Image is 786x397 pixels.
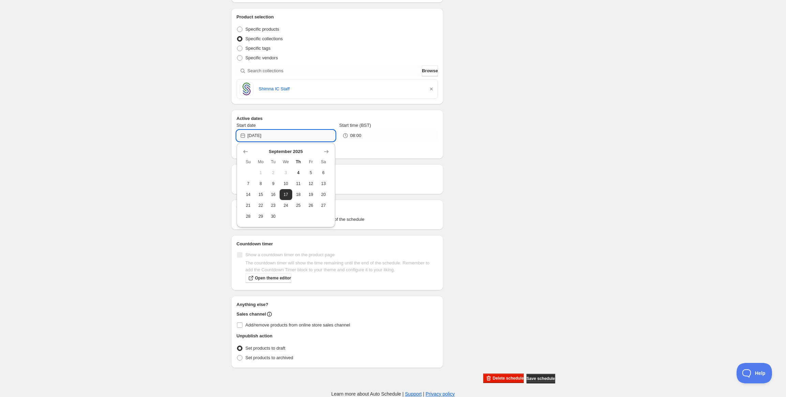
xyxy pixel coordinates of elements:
[317,167,330,178] button: Saturday September 6 2025
[246,55,278,60] span: Specific vendors
[292,167,305,178] button: Today Thursday September 4 2025
[339,123,371,128] span: Start time (BST)
[405,391,422,397] a: Support
[267,200,280,211] button: Tuesday September 23 2025
[493,376,524,381] span: Delete schedule
[245,203,252,208] span: 21
[305,178,317,189] button: Friday September 12 2025
[305,189,317,200] button: Friday September 19 2025
[527,374,555,383] button: Save schedule
[257,214,264,219] span: 29
[246,346,285,351] span: Set products to draft
[270,159,277,165] span: Tu
[320,203,327,208] span: 27
[257,203,264,208] span: 22
[246,260,438,273] p: The countdown timer will show the time remaining until the end of the schedule. Remember to add t...
[320,159,327,165] span: Sa
[307,192,314,197] span: 19
[295,181,302,186] span: 11
[280,200,292,211] button: Wednesday September 24 2025
[245,192,252,197] span: 14
[422,67,438,74] span: Browse
[292,178,305,189] button: Thursday September 11 2025
[282,170,290,175] span: 3
[254,200,267,211] button: Monday September 22 2025
[282,203,290,208] span: 24
[295,170,302,175] span: 4
[270,170,277,175] span: 2
[305,200,317,211] button: Friday September 26 2025
[322,147,331,156] button: Show next month, October 2025
[242,189,255,200] button: Sunday September 14 2025
[317,189,330,200] button: Saturday September 20 2025
[282,181,290,186] span: 10
[257,181,264,186] span: 8
[292,200,305,211] button: Thursday September 25 2025
[282,192,290,197] span: 17
[305,167,317,178] button: Friday September 5 2025
[257,159,264,165] span: Mo
[257,170,264,175] span: 1
[241,147,250,156] button: Show previous month, August 2025
[280,156,292,167] th: Wednesday
[280,189,292,200] button: Wednesday September 17 2025
[267,211,280,222] button: Tuesday September 30 2025
[242,178,255,189] button: Sunday September 7 2025
[292,156,305,167] th: Thursday
[245,214,252,219] span: 28
[426,391,455,397] a: Privacy policy
[254,167,267,178] button: Monday September 1 2025
[317,200,330,211] button: Saturday September 27 2025
[245,159,252,165] span: Su
[295,159,302,165] span: Th
[245,181,252,186] span: 7
[267,167,280,178] button: Tuesday September 2 2025
[317,178,330,189] button: Saturday September 13 2025
[246,252,335,257] span: Show a countdown timer on the product page
[267,156,280,167] th: Tuesday
[237,14,438,20] h2: Product selection
[237,333,272,339] h2: Unpublish action
[237,241,438,247] h2: Countdown timer
[320,181,327,186] span: 13
[267,189,280,200] button: Tuesday September 16 2025
[320,170,327,175] span: 6
[246,27,279,32] span: Specific products
[295,192,302,197] span: 18
[246,355,293,360] span: Set products to archived
[307,181,314,186] span: 12
[242,200,255,211] button: Sunday September 21 2025
[237,301,438,308] h2: Anything else?
[237,170,438,177] h2: Repeating
[246,322,350,327] span: Add/remove products from online store sales channel
[295,203,302,208] span: 25
[270,203,277,208] span: 23
[270,181,277,186] span: 9
[237,115,438,122] h2: Active dates
[254,189,267,200] button: Monday September 15 2025
[246,36,283,41] span: Specific collections
[254,178,267,189] button: Monday September 8 2025
[737,363,772,383] iframe: Toggle Customer Support
[242,156,255,167] th: Sunday
[270,214,277,219] span: 30
[257,192,264,197] span: 15
[307,170,314,175] span: 5
[292,189,305,200] button: Thursday September 18 2025
[307,203,314,208] span: 26
[280,178,292,189] button: Wednesday September 10 2025
[305,156,317,167] th: Friday
[317,156,330,167] th: Saturday
[307,159,314,165] span: Fr
[282,159,290,165] span: We
[255,275,291,281] span: Open theme editor
[237,123,256,128] span: Start date
[246,46,271,51] span: Specific tags
[259,86,423,92] a: Shimna IC Staff
[254,156,267,167] th: Monday
[248,65,421,76] input: Search collections
[483,373,524,383] button: Delete schedule
[267,178,280,189] button: Tuesday September 9 2025
[242,211,255,222] button: Sunday September 28 2025
[254,211,267,222] button: Monday September 29 2025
